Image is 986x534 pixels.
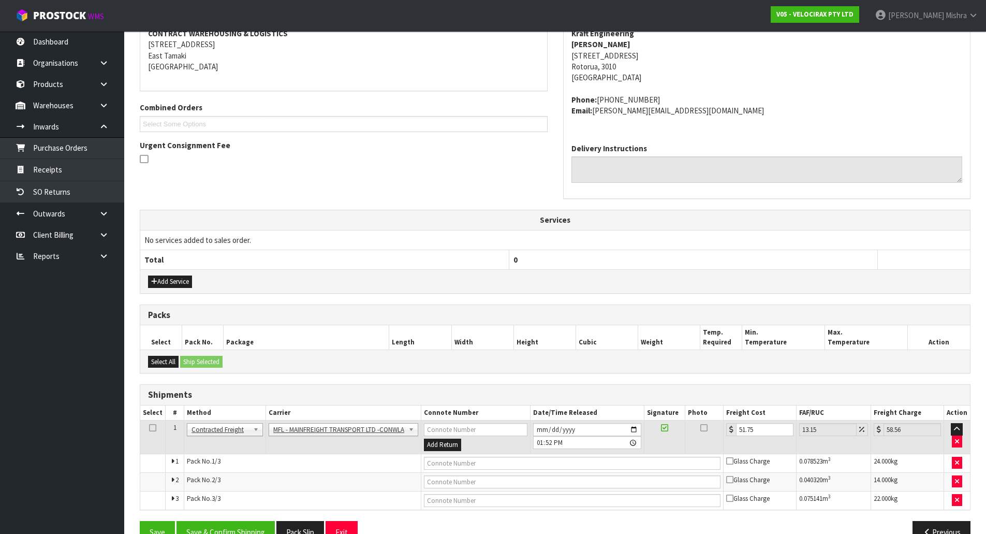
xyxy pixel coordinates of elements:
span: 24.000 [874,457,891,466]
td: m [796,454,871,472]
th: Cubic [576,325,638,350]
td: Pack No. [184,491,421,510]
th: Date/Time Released [531,406,644,421]
th: Min. Temperature [742,325,825,350]
input: Connote Number [424,423,527,436]
th: Weight [638,325,700,350]
th: Action [908,325,970,350]
input: Connote Number [424,494,720,507]
span: 1 [173,423,176,432]
th: Width [451,325,513,350]
span: 0.075141 [799,494,822,503]
span: Contracted Freight [192,424,249,436]
td: kg [871,491,944,510]
th: Select [140,406,166,421]
th: Freight Charge [871,406,944,421]
input: Freight Charge [884,423,941,436]
th: # [166,406,184,421]
th: Connote Number [421,406,531,421]
small: WMS [88,11,104,21]
button: Ship Selected [180,356,223,368]
button: Select All [148,356,179,368]
input: Freight Cost [736,423,793,436]
h3: Packs [148,310,962,320]
th: Total [140,250,509,270]
th: Services [140,210,970,230]
sup: 3 [828,493,831,500]
th: Freight Cost [723,406,796,421]
label: Urgent Consignment Fee [140,140,230,151]
td: Pack No. [184,454,421,472]
th: Signature [644,406,685,421]
a: V05 - VELOCIRAX PTY LTD [771,6,859,23]
label: Combined Orders [140,102,202,113]
td: kg [871,454,944,472]
th: Select [140,325,182,350]
th: Photo [685,406,723,421]
strong: phone [571,95,597,105]
th: Method [184,406,266,421]
span: 2 [175,475,179,484]
span: Mishra [946,10,967,20]
span: 0.040320 [799,475,822,484]
span: ProStock [33,9,86,22]
span: 2/3 [212,475,220,484]
h3: Shipments [148,390,962,400]
label: Delivery Instructions [571,143,647,154]
img: cube-alt.png [16,9,28,22]
span: 22.000 [874,494,891,503]
input: Connote Number [424,457,720,470]
td: m [796,472,871,491]
button: Add Return [424,439,461,451]
span: 3/3 [212,494,220,503]
th: Package [223,325,389,350]
td: No services added to sales order. [140,230,970,250]
span: Glass Charge [726,457,770,466]
span: 14.000 [874,475,891,484]
td: m [796,491,871,510]
span: 1/3 [212,457,220,466]
span: 1 [175,457,179,466]
span: MFL - MAINFREIGHT TRANSPORT LTD -CONWLA [273,424,404,436]
span: Glass Charge [726,494,770,503]
strong: [PERSON_NAME] [571,39,630,49]
th: Carrier [266,406,421,421]
th: Action [944,406,970,421]
address: [STREET_ADDRESS] East Tamaki [GEOGRAPHIC_DATA] [148,28,539,73]
span: 3 [175,494,179,503]
address: [STREET_ADDRESS] Rotorua, 3010 [GEOGRAPHIC_DATA] [571,28,963,83]
th: Height [513,325,576,350]
sup: 3 [828,456,831,463]
strong: CONTRACT WAREHOUSING & LOGISTICS [148,28,288,38]
th: FAF/RUC [796,406,871,421]
span: 0 [513,255,518,265]
sup: 3 [828,474,831,481]
strong: V05 - VELOCIRAX PTY LTD [776,10,853,19]
th: Max. Temperature [825,325,907,350]
strong: Kraft Engineering [571,28,634,38]
button: Add Service [148,276,192,288]
span: Glass Charge [726,475,770,484]
span: [PERSON_NAME] [888,10,944,20]
th: Temp. Required [700,325,742,350]
th: Pack No. [182,325,223,350]
th: Length [389,325,451,350]
td: Pack No. [184,472,421,491]
td: kg [871,472,944,491]
strong: email [571,106,592,116]
address: [PHONE_NUMBER] [PERSON_NAME][EMAIL_ADDRESS][DOMAIN_NAME] [571,94,963,117]
span: 0.078523 [799,457,822,466]
input: Connote Number [424,475,720,488]
input: Freight Adjustment [799,423,857,436]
